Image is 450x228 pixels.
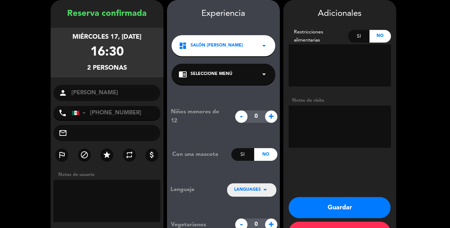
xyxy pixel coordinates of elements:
[191,71,232,78] span: Seleccione Menú
[59,129,67,137] i: mail_outline
[231,148,254,161] div: Si
[87,63,127,73] div: 2 personas
[103,151,111,159] i: star
[348,30,369,43] div: Si
[58,109,67,117] i: phone
[289,97,391,104] div: Notas de visita
[289,7,391,21] div: Adicionales
[72,32,141,42] div: miércoles 17, [DATE]
[235,110,247,123] span: -
[59,89,67,97] i: person
[125,151,134,159] i: repeat
[171,185,216,194] div: Lenguaje
[261,185,269,194] i: arrow_drop_down
[179,70,187,78] i: chrome_reader_mode
[179,42,187,50] i: dashboard
[72,106,88,120] div: Mexico (México): +52
[265,110,277,123] span: +
[166,107,231,126] div: Niños menores de 12
[289,197,391,218] button: Guardar
[167,7,280,21] div: Experiencia
[260,42,268,50] i: arrow_drop_down
[167,150,231,159] div: Con una mascota
[80,151,89,159] i: block
[90,42,124,63] div: 16:30
[289,28,348,44] div: Restricciones alimentarias
[234,186,261,194] span: LANGUAGES
[55,171,163,178] div: Notas de usuario
[191,42,243,49] span: Salón [PERSON_NAME]
[51,7,163,21] div: Reserva confirmada
[369,30,391,43] div: No
[254,148,277,161] div: No
[260,70,268,78] i: arrow_drop_down
[148,151,156,159] i: attach_money
[58,151,66,159] i: outlined_flag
